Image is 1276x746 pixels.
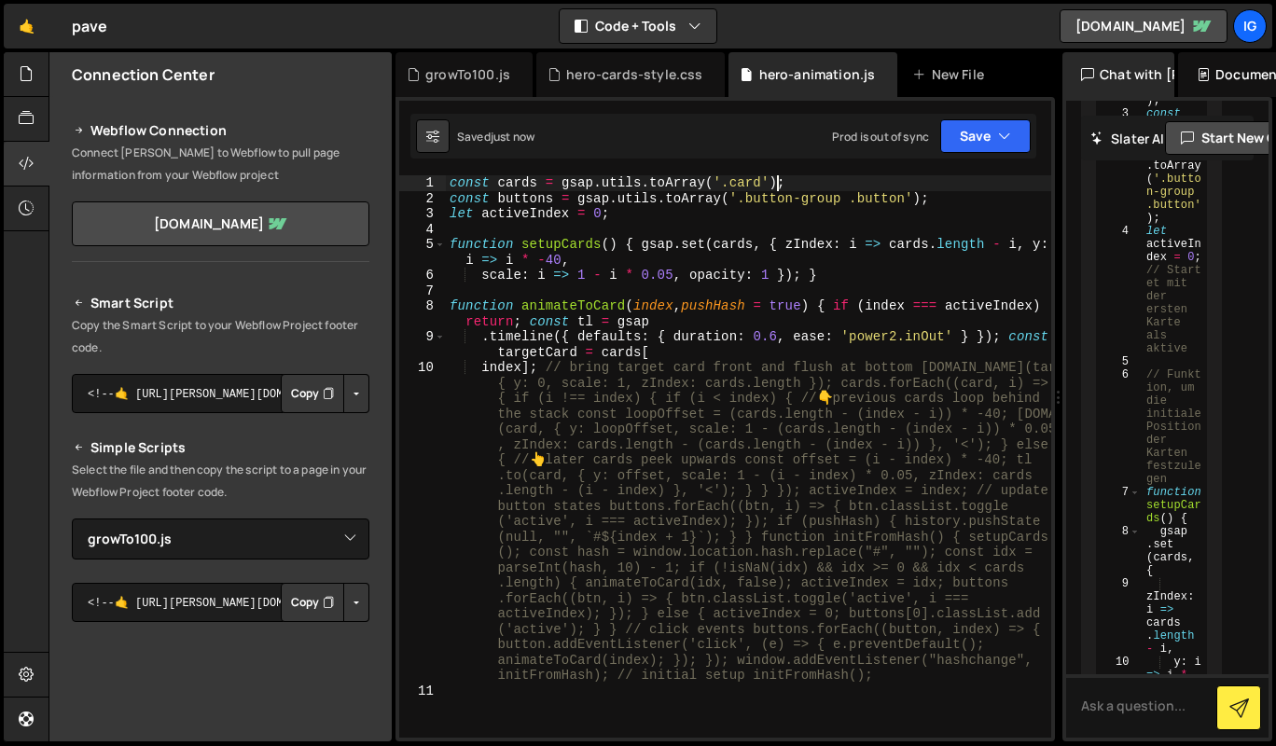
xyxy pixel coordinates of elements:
[72,64,215,85] h2: Connection Center
[491,129,534,145] div: just now
[281,583,344,622] button: Copy
[1062,52,1174,97] div: Chat with [PERSON_NAME]
[72,142,369,186] p: Connect [PERSON_NAME] to Webflow to pull page information from your Webflow project
[72,583,369,622] textarea: <!--🤙 [URL][PERSON_NAME][DOMAIN_NAME]> <script>document.addEventListener("DOMContentLoaded", func...
[457,129,534,145] div: Saved
[72,374,369,413] textarea: <!--🤙 [URL][PERSON_NAME][DOMAIN_NAME]> <script>document.addEventListener("DOMContentLoaded", func...
[399,360,446,684] div: 10
[1233,9,1267,43] a: ig
[1098,355,1141,368] div: 5
[1090,130,1165,147] h2: Slater AI
[1098,107,1141,225] div: 3
[940,119,1031,153] button: Save
[4,4,49,48] a: 🤙
[560,9,716,43] button: Code + Tools
[1098,486,1141,525] div: 7
[1098,577,1141,656] div: 9
[72,314,369,359] p: Copy the Smart Script to your Webflow Project footer code.
[399,298,446,329] div: 8
[832,129,929,145] div: Prod is out of sync
[281,374,344,413] button: Copy
[72,119,369,142] h2: Webflow Connection
[72,292,369,314] h2: Smart Script
[281,583,369,622] div: Button group with nested dropdown
[399,684,446,699] div: 11
[425,65,510,84] div: growTo100.js
[72,436,369,459] h2: Simple Scripts
[399,222,446,238] div: 4
[281,374,369,413] div: Button group with nested dropdown
[1098,225,1141,355] div: 4
[399,237,446,268] div: 5
[566,65,702,84] div: hero-cards-style.css
[399,283,446,299] div: 7
[399,206,446,222] div: 3
[1098,368,1141,486] div: 6
[72,15,108,37] div: pave
[399,329,446,360] div: 9
[399,268,446,283] div: 6
[1060,9,1227,43] a: [DOMAIN_NAME]
[72,459,369,504] p: Select the file and then copy the script to a page in your Webflow Project footer code.
[1098,525,1141,577] div: 8
[912,65,991,84] div: New File
[399,175,446,191] div: 1
[399,191,446,207] div: 2
[759,65,876,84] div: hero-animation.js
[72,201,369,246] a: [DOMAIN_NAME]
